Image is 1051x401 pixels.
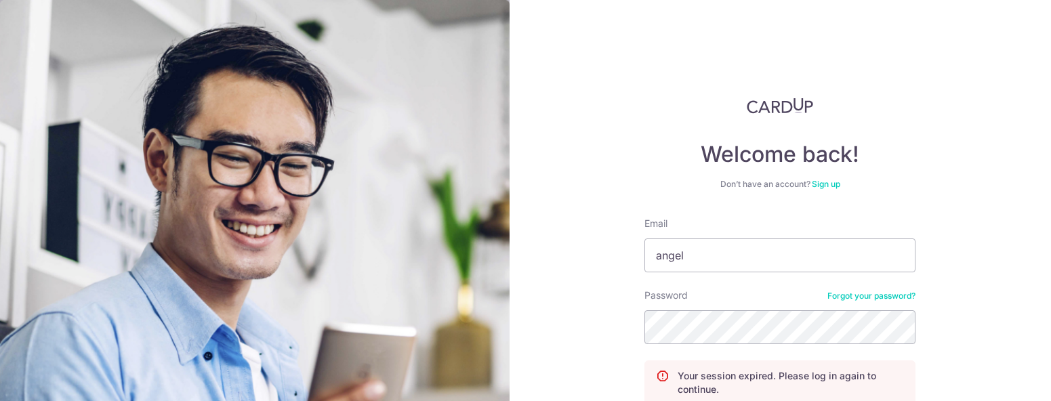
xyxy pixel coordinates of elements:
[644,238,915,272] input: Enter your Email
[644,217,667,230] label: Email
[812,179,840,189] a: Sign up
[644,289,688,302] label: Password
[747,98,813,114] img: CardUp Logo
[827,291,915,301] a: Forgot your password?
[644,141,915,168] h4: Welcome back!
[678,369,904,396] p: Your session expired. Please log in again to continue.
[644,179,915,190] div: Don’t have an account?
